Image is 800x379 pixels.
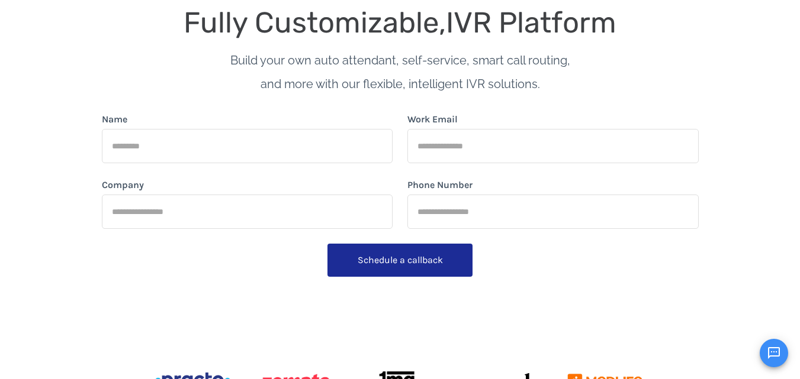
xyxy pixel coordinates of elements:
[407,178,473,192] label: Phone Number
[102,112,127,127] label: Name
[261,77,540,91] span: and more with our flexible, intelligent IVR solutions.
[102,178,144,192] label: Company
[230,53,570,67] span: Build your own auto attendant, self-service, smart call routing,
[102,112,699,291] form: form
[407,112,458,127] label: Work Email
[184,5,446,40] span: Fully Customizable,
[358,254,443,265] span: Schedule a callback
[327,244,473,277] button: Schedule a callback
[760,339,788,367] button: Open chat
[446,5,616,40] span: IVR Platform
